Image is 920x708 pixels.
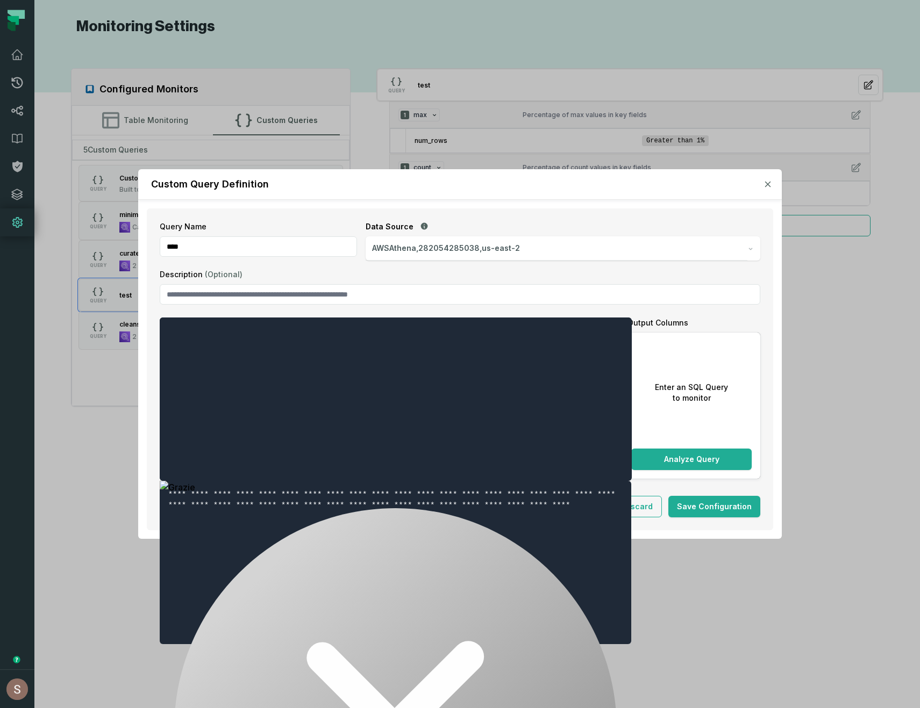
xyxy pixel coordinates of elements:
button: Discard [614,496,662,517]
label: Description [160,269,761,280]
img: avatar of Shay Gafniel [6,678,28,700]
button: Analyze Query [631,449,752,470]
span: Data Source [366,221,413,232]
span: AWSAthena,282054285038,us-east-2 [372,243,520,254]
p: Enter an SQL Query to monitor [655,382,728,403]
button: AWSAthena,282054285038,us-east-2 [366,236,760,261]
h2: Custom Query Definition [151,178,269,191]
div: Tooltip anchor [12,655,22,664]
label: Query Name [160,221,357,232]
div: 0 Output Columns [623,317,760,328]
button: Save Configuration [668,496,760,517]
span: (Optional) [205,270,243,279]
